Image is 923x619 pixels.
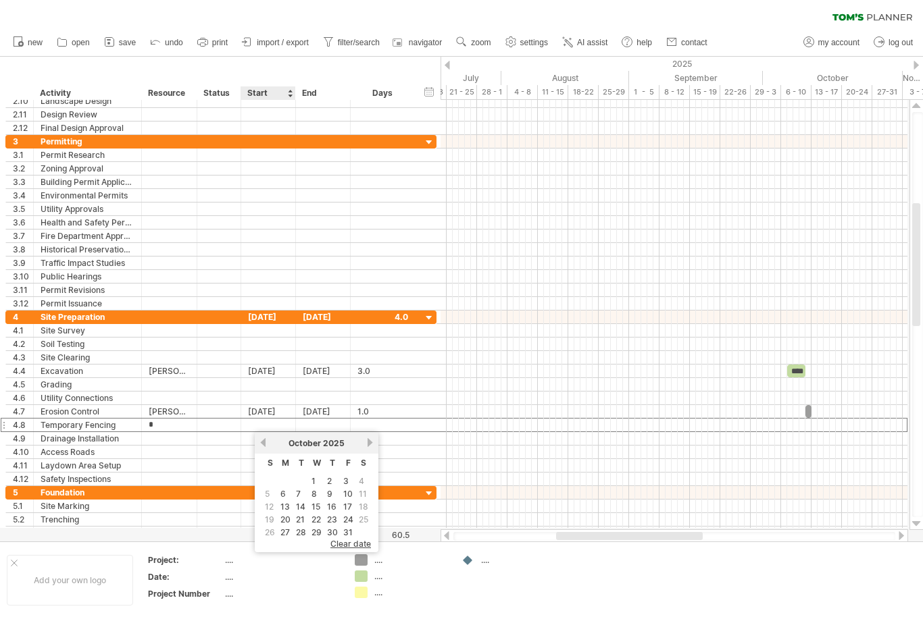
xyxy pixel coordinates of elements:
[872,85,903,99] div: 27-31
[13,351,33,364] div: 4.3
[409,38,442,47] span: navigator
[72,38,90,47] span: open
[342,513,355,526] a: 24
[13,135,33,148] div: 3
[41,162,134,175] div: Zoning Approval
[13,95,33,107] div: 2.10
[41,122,134,134] div: Final Design Approval
[13,122,33,134] div: 2.12
[690,85,720,99] div: 15 - 19
[13,392,33,404] div: 4.6
[781,85,812,99] div: 6 - 10
[41,459,134,472] div: Laydown Area Setup
[241,405,296,418] div: [DATE]
[842,85,872,99] div: 20-24
[629,85,659,99] div: 1 - 5
[279,513,292,526] a: 20
[351,530,409,540] div: 60.5
[13,230,33,242] div: 3.7
[346,458,351,468] span: Friday
[295,500,307,513] a: 14
[357,500,370,513] span: 18
[13,405,33,418] div: 4.7
[295,526,307,539] a: 28
[330,458,335,468] span: Thursday
[194,34,232,51] a: print
[361,458,366,468] span: Saturday
[13,284,33,296] div: 3.11
[812,85,842,99] div: 13 - 17
[203,86,233,100] div: Status
[357,475,370,487] td: this is a weekend day
[225,554,339,566] div: ....
[320,34,384,51] a: filter/search
[148,588,222,599] div: Project Number
[9,34,47,51] a: new
[326,487,334,500] a: 9
[41,351,134,364] div: Site Clearing
[263,488,277,500] td: this is a weekend day
[13,459,33,472] div: 4.11
[7,555,133,605] div: Add your own logo
[577,38,607,47] span: AI assist
[247,86,288,100] div: Start
[357,513,370,526] span: 25
[13,338,33,350] div: 4.2
[618,34,656,51] a: help
[241,311,296,323] div: [DATE]
[149,365,190,377] div: [PERSON_NAME]
[763,71,903,85] div: October 2025
[257,38,309,47] span: import / export
[374,554,448,566] div: ....
[637,38,652,47] span: help
[41,473,134,485] div: Safety Inspections
[889,38,913,47] span: log out
[13,446,33,458] div: 4.10
[13,513,33,526] div: 5.2
[13,297,33,310] div: 3.12
[41,297,134,310] div: Permit Issuance
[13,162,33,175] div: 3.2
[41,405,134,418] div: Erosion Control
[13,149,33,161] div: 3.1
[357,405,408,418] div: 1.0
[41,230,134,242] div: Fire Department Approval
[818,38,859,47] span: my account
[264,500,275,513] span: 12
[13,216,33,229] div: 3.6
[326,475,333,487] a: 2
[453,34,495,51] a: zoom
[342,500,353,513] a: 17
[41,108,134,121] div: Design Review
[559,34,612,51] a: AI assist
[148,554,222,566] div: Project:
[365,437,375,448] a: next
[40,86,134,100] div: Activity
[147,34,187,51] a: undo
[239,34,313,51] a: import / export
[751,85,781,99] div: 29 - 3
[41,257,134,269] div: Traffic Impact Studies
[342,487,354,500] a: 10
[263,501,277,512] td: this is a weekend day
[538,85,568,99] div: 11 - 15
[295,513,306,526] a: 21
[357,488,370,500] td: this is a weekend day
[330,539,371,549] span: clear date
[310,487,318,500] a: 8
[13,270,33,283] div: 3.10
[310,513,322,526] a: 22
[342,475,350,487] a: 3
[342,526,354,539] a: 31
[326,513,339,526] a: 23
[13,257,33,269] div: 3.9
[41,378,134,391] div: Grading
[41,95,134,107] div: Landscape Design
[41,284,134,296] div: Permit Revisions
[13,486,33,499] div: 5
[357,487,368,500] span: 11
[165,38,183,47] span: undo
[501,71,629,85] div: August 2025
[13,311,33,323] div: 4
[326,526,339,539] a: 30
